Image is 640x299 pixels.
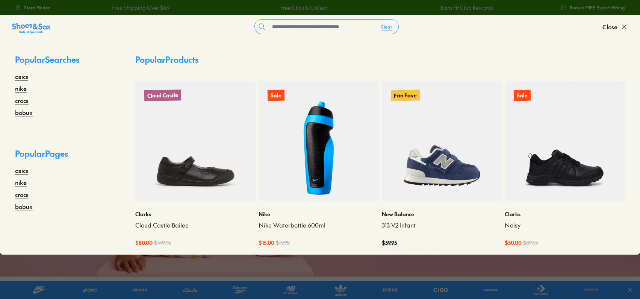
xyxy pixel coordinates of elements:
p: Sale [514,90,531,101]
a: Nike Waterbottle 600ml [259,221,379,229]
span: Close [602,22,617,31]
a: Noisy [505,221,625,229]
a: asics [15,72,28,81]
a: Book a FREE Expert Fitting [561,1,625,14]
p: Sale [268,90,284,101]
span: $ 19.95 [276,239,290,247]
p: Popular Products [135,53,198,66]
a: 313 V2 Infant [382,221,502,229]
span: $ 59.95 [382,239,397,247]
p: Nike [259,210,379,218]
a: Sale [259,81,379,201]
span: $ 15.00 [259,239,274,247]
p: New Balance [382,210,502,218]
a: Store Finder [15,1,50,14]
a: bobux [15,108,33,117]
a: crocs [15,190,29,199]
a: Free Click & Collect [280,4,326,12]
button: Clear [375,20,398,33]
a: asics [15,166,28,175]
p: Cloud Castle [144,90,181,101]
a: nike [15,178,27,187]
a: nike [15,84,27,93]
a: Free Shipping Over $85 [111,4,168,12]
button: Close [602,18,628,35]
a: Earn Fit Club Rewards [440,4,492,12]
a: Shoes &amp; Sox [12,21,51,33]
p: Clarks [135,210,256,218]
a: crocs [15,96,29,105]
span: Book a FREE Expert Fitting [570,4,625,11]
a: Cloud Castle Bailee [135,221,256,229]
p: Clarks [505,210,625,218]
a: Sale [505,81,625,201]
img: SNS_Logo_Responsive.svg [12,22,51,34]
p: Fan Fave [390,90,419,101]
span: $ 50.00 [505,239,522,247]
span: Store Finder [24,4,50,11]
span: $ 80.00 [135,239,153,247]
a: bobux [15,202,33,211]
span: $ 149.95 [154,239,171,247]
a: Fan Fave [382,81,502,201]
span: $ 89.95 [523,239,538,247]
p: Popular Searches [15,53,105,72]
a: Cloud Castle [135,81,256,201]
p: Popular Pages [15,147,105,166]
